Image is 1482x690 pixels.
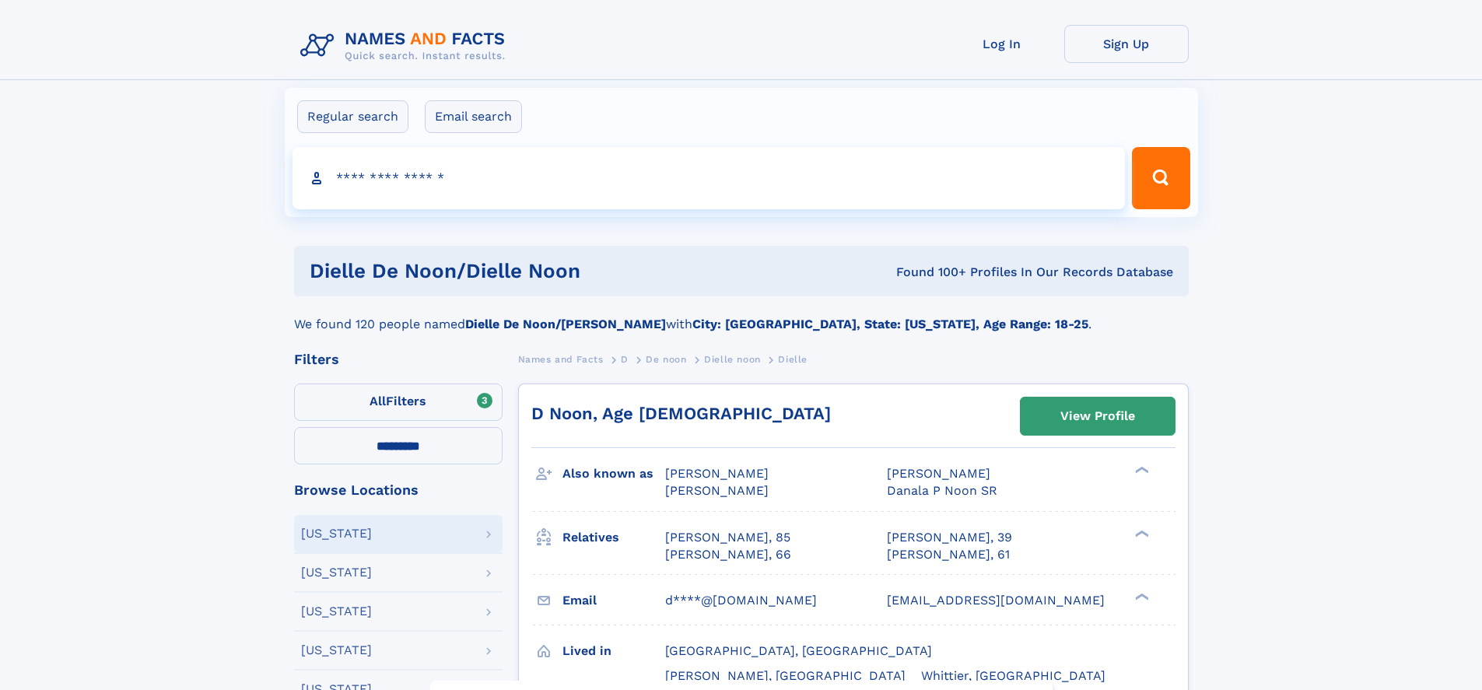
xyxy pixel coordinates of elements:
[887,466,990,481] span: [PERSON_NAME]
[704,349,761,369] a: Dielle noon
[665,483,769,498] span: [PERSON_NAME]
[294,483,503,497] div: Browse Locations
[1132,147,1189,209] button: Search Button
[621,354,629,365] span: D
[294,25,518,67] img: Logo Names and Facts
[465,317,666,331] b: Dielle De Noon/[PERSON_NAME]
[1131,465,1150,475] div: ❯
[1131,528,1150,538] div: ❯
[665,546,791,563] a: [PERSON_NAME], 66
[665,643,932,658] span: [GEOGRAPHIC_DATA], [GEOGRAPHIC_DATA]
[646,354,686,365] span: De noon
[562,638,665,664] h3: Lived in
[562,587,665,614] h3: Email
[887,529,1012,546] a: [PERSON_NAME], 39
[665,466,769,481] span: [PERSON_NAME]
[887,546,1010,563] a: [PERSON_NAME], 61
[297,100,408,133] label: Regular search
[518,349,604,369] a: Names and Facts
[621,349,629,369] a: D
[310,261,738,281] h1: dielle de noon/dielle noon
[562,524,665,551] h3: Relatives
[301,644,372,657] div: [US_STATE]
[562,461,665,487] h3: Also known as
[665,529,790,546] a: [PERSON_NAME], 85
[370,394,386,408] span: All
[1021,398,1175,435] a: View Profile
[1131,591,1150,601] div: ❯
[1060,398,1135,434] div: View Profile
[704,354,761,365] span: Dielle noon
[531,404,831,423] a: D Noon, Age [DEMOGRAPHIC_DATA]
[646,349,686,369] a: De noon
[887,593,1105,608] span: [EMAIL_ADDRESS][DOMAIN_NAME]
[294,296,1189,334] div: We found 120 people named with .
[301,566,372,579] div: [US_STATE]
[778,354,808,365] span: Dielle
[301,605,372,618] div: [US_STATE]
[887,483,997,498] span: Danala P Noon SR
[921,668,1105,683] span: Whittier, [GEOGRAPHIC_DATA]
[692,317,1088,331] b: City: [GEOGRAPHIC_DATA], State: [US_STATE], Age Range: 18-25
[940,25,1064,63] a: Log In
[294,352,503,366] div: Filters
[301,527,372,540] div: [US_STATE]
[665,668,906,683] span: [PERSON_NAME], [GEOGRAPHIC_DATA]
[294,384,503,421] label: Filters
[293,147,1126,209] input: search input
[738,264,1173,281] div: Found 100+ Profiles In Our Records Database
[425,100,522,133] label: Email search
[1064,25,1189,63] a: Sign Up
